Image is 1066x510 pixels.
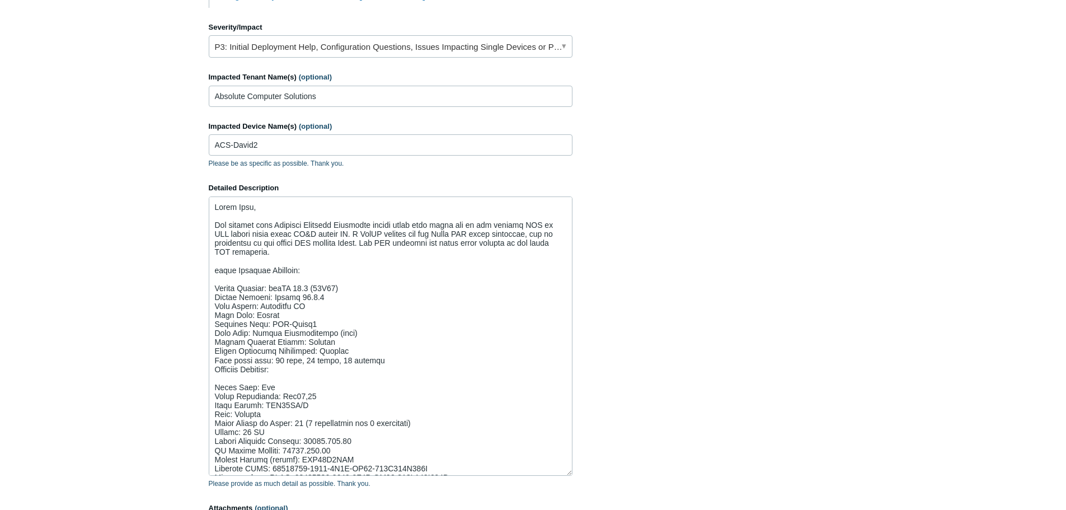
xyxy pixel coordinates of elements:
p: Please be as specific as possible. Thank you. [209,158,572,169]
a: P3: Initial Deployment Help, Configuration Questions, Issues Impacting Single Devices or Past Out... [209,35,572,58]
label: Impacted Tenant Name(s) [209,72,572,83]
span: (optional) [299,122,332,130]
label: Impacted Device Name(s) [209,121,572,132]
p: Please provide as much detail as possible. Thank you. [209,479,572,489]
span: (optional) [299,73,332,81]
label: Severity/Impact [209,22,572,33]
label: Detailed Description [209,183,572,194]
